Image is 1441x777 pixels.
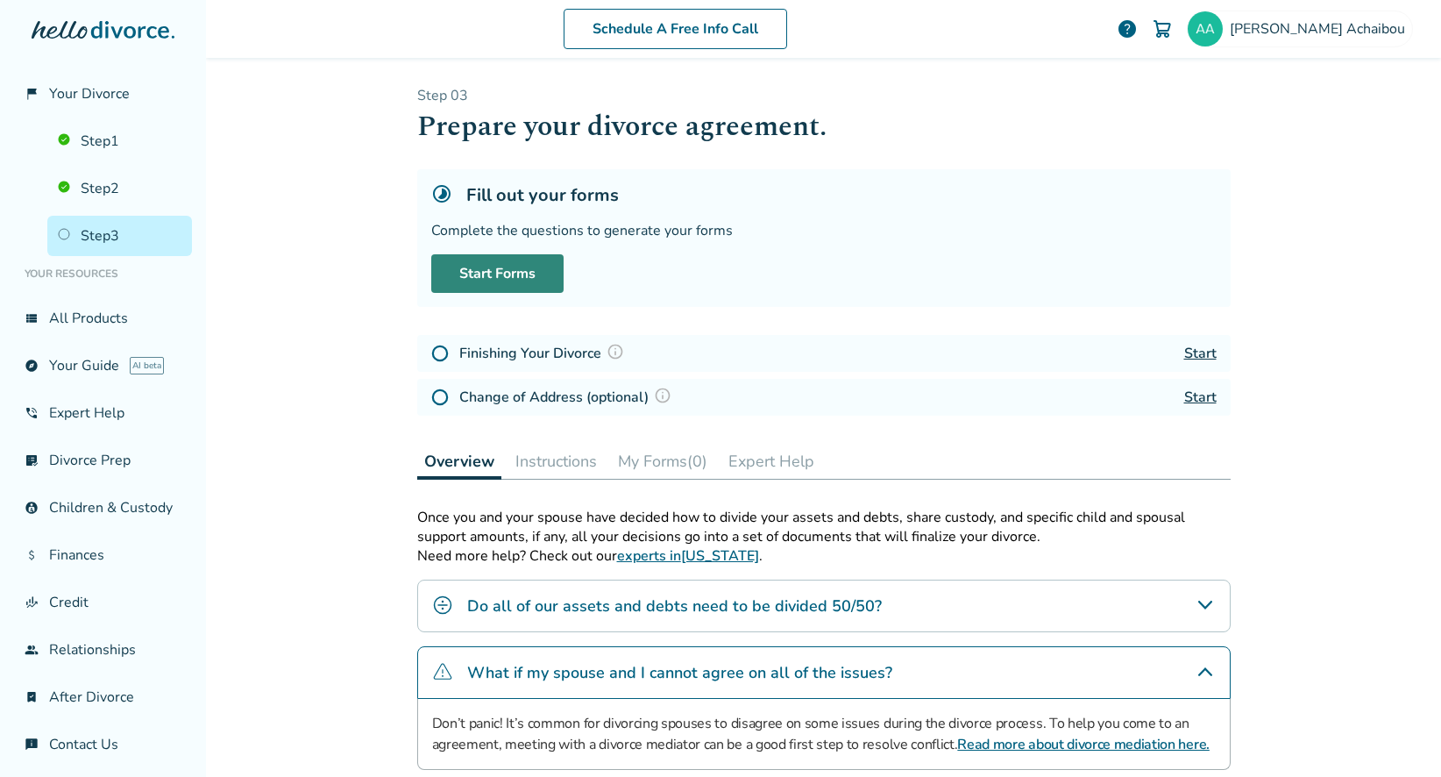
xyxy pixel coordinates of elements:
p: Need more help? Check out our . [417,546,1231,566]
p: Once you and your spouse have decided how to divide your assets and debts, share custody, and spe... [417,508,1231,546]
a: Schedule A Free Info Call [564,9,787,49]
a: account_childChildren & Custody [14,488,192,528]
a: groupRelationships [14,630,192,670]
h1: Prepare your divorce agreement. [417,105,1231,148]
button: My Forms(0) [611,444,714,479]
button: Overview [417,444,501,480]
img: Cart [1152,18,1173,39]
a: exploreYour GuideAI beta [14,346,192,386]
li: Your Resources [14,256,192,291]
a: finance_modeCredit [14,582,192,623]
a: help [1117,18,1138,39]
div: What if my spouse and I cannot agree on all of the issues? [417,646,1231,699]
h4: Finishing Your Divorce [459,342,629,365]
span: chat_info [25,738,39,752]
div: Do all of our assets and debts need to be divided 50/50? [417,580,1231,632]
h4: What if my spouse and I cannot agree on all of the issues? [467,661,892,684]
span: flag_2 [25,87,39,101]
span: [PERSON_NAME] Achaibou [1230,19,1412,39]
a: bookmark_checkAfter Divorce [14,677,192,717]
iframe: Chat Widget [1353,693,1441,777]
a: Start [1184,344,1217,363]
span: AI beta [130,357,164,374]
a: Read more about divorce mediation here. [957,735,1210,754]
div: Complete the questions to generate your forms [431,221,1217,240]
span: list_alt_check [25,453,39,467]
span: account_child [25,501,39,515]
img: Not Started [431,345,449,362]
p: Step 0 3 [417,86,1231,105]
button: Expert Help [721,444,821,479]
a: attach_moneyFinances [14,535,192,575]
img: Do all of our assets and debts need to be divided 50/50? [432,595,453,616]
span: group [25,643,39,657]
a: experts in[US_STATE] [617,546,759,566]
a: view_listAll Products [14,298,192,339]
a: Step1 [47,121,192,161]
span: phone_in_talk [25,406,39,420]
span: explore [25,359,39,373]
a: list_alt_checkDivorce Prep [14,440,192,481]
a: flag_2Your Divorce [14,74,192,114]
img: Question Mark [607,343,624,360]
button: Instructions [508,444,604,479]
p: Don’t panic! It’s common for divorcing spouses to disagree on some issues during the divorce proc... [432,713,1216,755]
a: Start [1184,388,1217,407]
h4: Do all of our assets and debts need to be divided 50/50? [467,595,882,617]
span: finance_mode [25,595,39,609]
h5: Fill out your forms [466,183,619,207]
a: Step2 [47,168,192,209]
img: Question Mark [654,387,671,404]
a: Start Forms [431,254,564,293]
span: view_list [25,311,39,325]
img: What if my spouse and I cannot agree on all of the issues? [432,661,453,682]
img: amy.ennis@gmail.com [1188,11,1223,46]
span: attach_money [25,548,39,562]
a: chat_infoContact Us [14,724,192,765]
h4: Change of Address (optional) [459,386,677,409]
a: phone_in_talkExpert Help [14,393,192,433]
span: Your Divorce [49,84,130,103]
img: Not Started [431,388,449,406]
span: bookmark_check [25,690,39,704]
a: Step3 [47,216,192,256]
